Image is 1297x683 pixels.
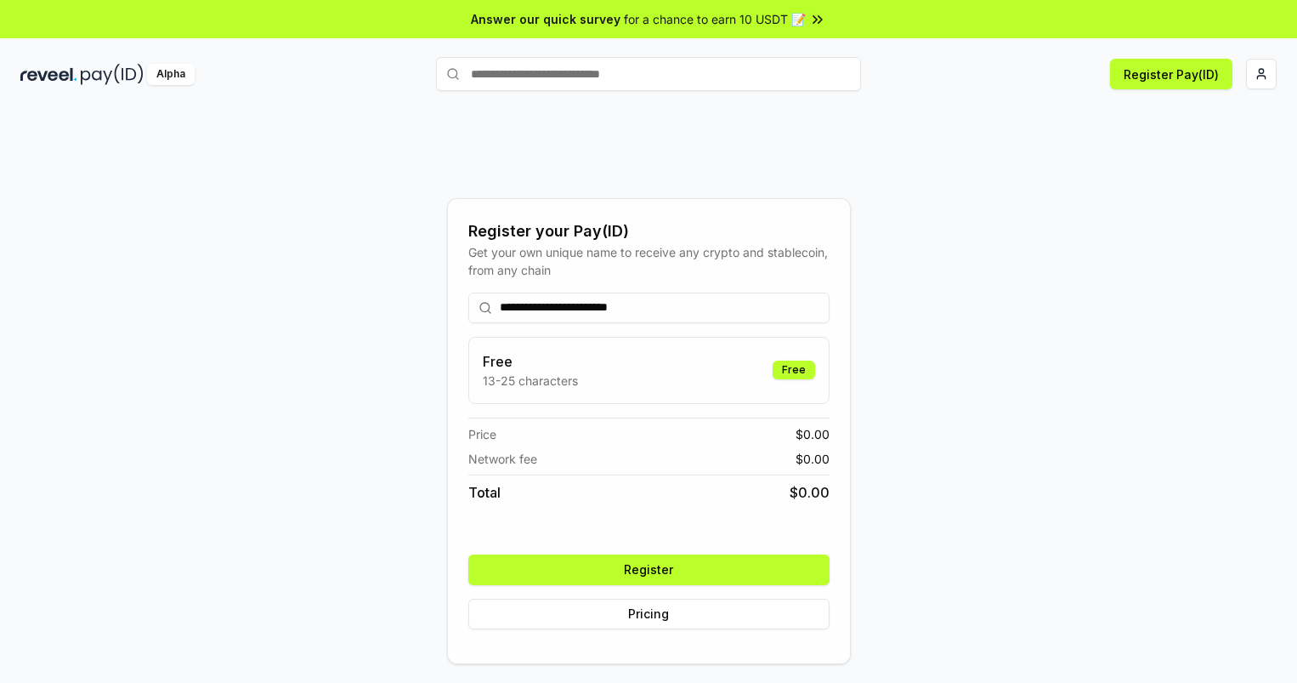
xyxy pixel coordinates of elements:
[468,425,496,443] span: Price
[147,64,195,85] div: Alpha
[468,555,830,585] button: Register
[471,10,620,28] span: Answer our quick survey
[468,599,830,629] button: Pricing
[796,425,830,443] span: $ 0.00
[20,64,77,85] img: reveel_dark
[468,450,537,468] span: Network fee
[81,64,144,85] img: pay_id
[468,219,830,243] div: Register your Pay(ID)
[483,351,578,372] h3: Free
[790,482,830,503] span: $ 0.00
[624,10,806,28] span: for a chance to earn 10 USDT 📝
[796,450,830,468] span: $ 0.00
[773,361,815,379] div: Free
[483,372,578,390] p: 13-25 characters
[1110,59,1232,89] button: Register Pay(ID)
[468,243,830,279] div: Get your own unique name to receive any crypto and stablecoin, from any chain
[468,482,501,503] span: Total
